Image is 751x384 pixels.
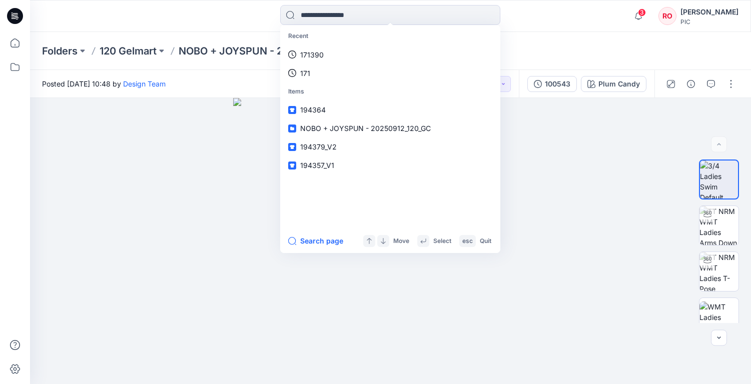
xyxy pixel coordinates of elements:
[699,206,738,245] img: TT NRM WMT Ladies Arms Down
[42,78,166,89] span: Posted [DATE] 10:48 by
[282,82,498,101] p: Items
[300,161,334,169] span: 194357_V1
[433,236,451,246] p: Select
[282,137,498,156] a: 194379_V2
[282,64,498,82] a: 171
[393,236,409,246] p: Move
[699,252,738,291] img: TT NRM WMT Ladies T-Pose
[300,68,310,78] p: 171
[288,235,343,247] button: Search page
[581,76,646,92] button: Plum Candy
[42,44,78,58] a: Folders
[300,105,326,114] span: 194364
[680,6,738,18] div: [PERSON_NAME]
[123,79,166,88] a: Design Team
[638,8,646,16] span: 3
[300,49,324,60] p: 171390
[462,236,473,246] p: esc
[282,100,498,119] a: 194364
[658,7,676,25] div: RO
[527,76,577,92] button: 100543
[233,98,547,384] img: eyJhbGciOiJIUzI1NiIsImtpZCI6IjAiLCJzbHQiOiJzZXMiLCJ0eXAiOiJKV1QifQ.eyJkYXRhIjp7InR5cGUiOiJzdG9yYW...
[680,18,738,25] div: PIC
[699,301,738,333] img: WMT Ladies Swim Front
[300,142,337,151] span: 194379_V2
[480,236,491,246] p: Quit
[179,44,333,58] a: NOBO + JOYSPUN - 20250912_120_GC
[300,124,431,132] span: NOBO + JOYSPUN - 20250912_120_GC
[282,45,498,64] a: 171390
[282,156,498,174] a: 194357_V1
[598,78,640,89] div: Plum Candy
[282,119,498,137] a: NOBO + JOYSPUN - 20250912_120_GC
[683,76,699,92] button: Details
[282,27,498,45] p: Recent
[100,44,157,58] a: 120 Gelmart
[545,78,570,89] div: 100543
[700,160,738,198] img: 3/4 Ladies Swim Default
